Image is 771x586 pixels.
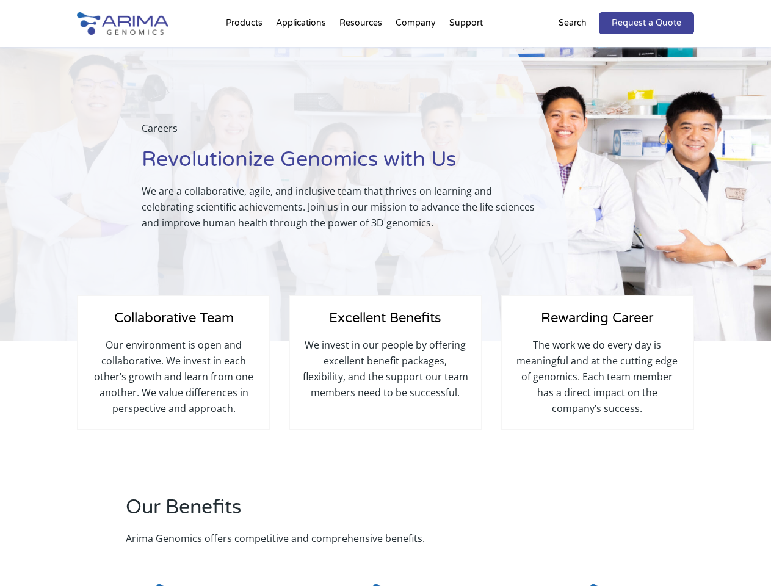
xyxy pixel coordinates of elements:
p: We invest in our people by offering excellent benefit packages, flexibility, and the support our ... [302,337,469,400]
p: Our environment is open and collaborative. We invest in each other’s growth and learn from one an... [90,337,257,416]
span: Excellent Benefits [329,310,441,326]
p: Arima Genomics offers competitive and comprehensive benefits. [126,530,531,546]
img: Arima-Genomics-logo [77,12,168,35]
p: We are a collaborative, agile, and inclusive team that thrives on learning and celebrating scient... [142,183,537,231]
span: Collaborative Team [114,310,234,326]
h2: Our Benefits [126,494,531,530]
p: Search [559,15,587,31]
a: Request a Quote [599,12,694,34]
p: The work we do every day is meaningful and at the cutting edge of genomics. Each team member has ... [514,337,681,416]
h1: Revolutionize Genomics with Us [142,146,537,183]
span: Rewarding Career [541,310,653,326]
p: Careers [142,120,537,146]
